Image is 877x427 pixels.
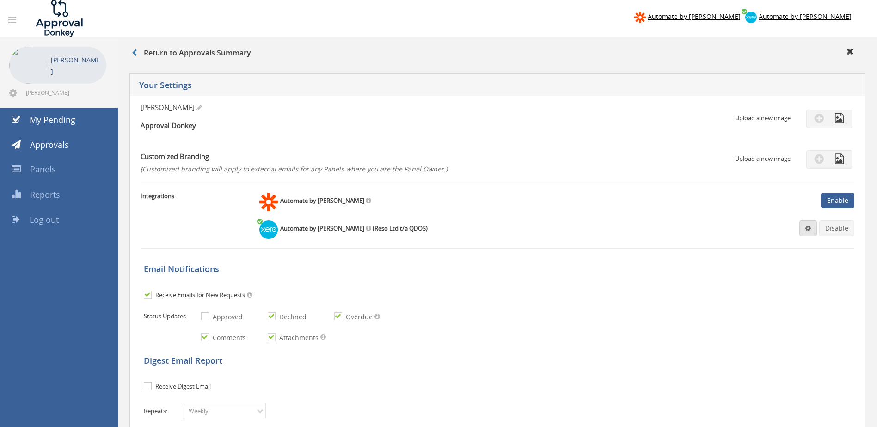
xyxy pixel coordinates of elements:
label: Overdue [343,312,373,322]
strong: Automate by [PERSON_NAME] [280,196,364,205]
p: Upload a new image [735,154,791,163]
span: Panels [30,164,56,175]
span: Reports [30,189,60,200]
label: Receive Emails for New Requests [153,291,245,300]
span: Approvals [30,139,69,150]
p: Upload a new image [735,114,791,122]
label: Approved [210,312,243,322]
span: Automate by [PERSON_NAME] [648,12,741,21]
span: (Customized branding will apply to external emails for any Panels where you are the Panel Owner.) [141,165,448,173]
span: [PERSON_NAME][EMAIL_ADDRESS][DOMAIN_NAME] [26,89,104,96]
a: Disable [819,220,854,236]
label: Comments [210,333,246,342]
span: My Pending [30,114,75,125]
strong: Approval Donkey [141,121,196,130]
strong: Customized Branding [141,152,209,161]
label: Declined [277,312,307,322]
img: zapier-logomark.png [634,12,646,23]
a: Enable [821,193,854,208]
label: Receive Digest Email [153,382,211,391]
strong: Automate by [PERSON_NAME] [280,224,364,232]
label: Status Updates [144,312,199,321]
span: Automate by [PERSON_NAME] [759,12,852,21]
span: [PERSON_NAME] [141,103,195,112]
strong: (Reso Ltd t/a QDOS) [373,224,428,232]
h5: Email Notifications [144,265,856,274]
img: xero-logo.png [745,12,757,23]
h5: Your Settings [139,81,643,92]
p: [PERSON_NAME] [51,54,102,77]
strong: Integrations [141,192,174,200]
span: Log out [30,214,59,225]
h5: Digest Email Report [144,356,856,366]
label: Attachments [277,333,319,342]
label: Repeats: [144,407,181,415]
h3: Return to Approvals Summary [132,49,251,57]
